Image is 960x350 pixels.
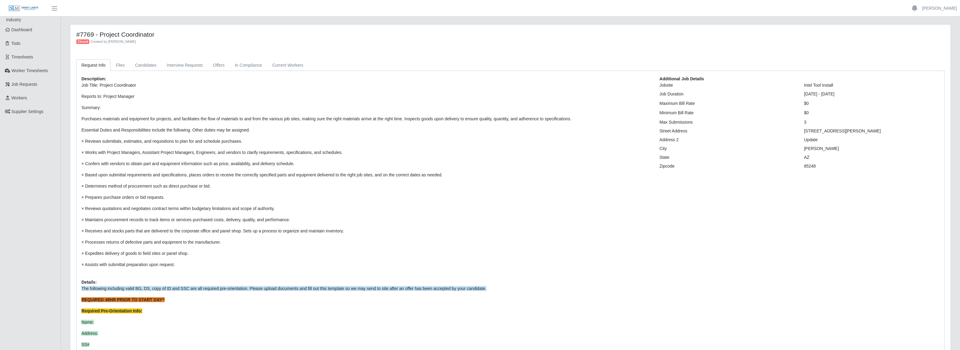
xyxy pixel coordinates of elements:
b: Additional Job Details [659,76,704,81]
p: × Assists with submittal preparation upon request. [81,262,650,268]
a: In Compliance [230,59,267,71]
p: Purchases materials and equipment for projects, and facilitates the flow of materials to and from... [81,116,650,122]
div: Street Address [655,128,799,134]
span: Industry [6,17,21,22]
div: Zipcode [655,163,799,169]
span: SS# [81,342,89,347]
a: Files [111,59,130,71]
span: Created by [PERSON_NAME] [91,40,136,43]
span: Name: [81,320,94,325]
a: Interview Requests [162,59,208,71]
div: Intel Tool Install [800,82,944,88]
p: × Maintains procurement records to track items or services purchased costs, delivery, quality, an... [81,217,650,223]
p: × Processes returns of defective parts and equipment to the manufacturer. [81,239,650,245]
div: City [655,145,799,152]
p: Reports to: Project Manager [81,93,650,100]
div: 85248 [800,163,944,169]
div: State [655,154,799,161]
h4: #7769 - Project Coordinator [76,31,725,38]
a: Current Workers [267,59,308,71]
b: Details: [81,280,97,285]
div: $0 [800,110,944,116]
div: Max Submissions [655,119,799,125]
span: Closed [76,39,89,44]
p: × Based upon submittal requirements and specifications, places orders to receive the correctly sp... [81,172,650,178]
p: × Reviews submittals, estimates, and requisitions to plan for and schedule purchases. [81,138,650,145]
div: Address 2 [655,137,799,143]
div: Job Duration [655,91,799,97]
p: × Works with Project Managers, Assistant Project Managers, Engineers, and vendors to clarify requ... [81,149,650,156]
span: Job Requests [12,82,38,87]
div: $0 [800,100,944,107]
p: Summary: [81,105,650,111]
strong: Required Pre-Orientation Info: [81,308,142,313]
div: [PERSON_NAME] [800,145,944,152]
b: Description: [81,76,106,81]
a: [PERSON_NAME] [922,5,957,12]
p: × Expedites delivery of goods to field sites or panel shop. [81,250,650,257]
div: [DATE] - [DATE] [800,91,944,97]
a: Request Info [76,59,111,71]
span: Todo [12,41,21,46]
p: × Reviews quotations and negotiates contract terms within budgetary limitations and scope of auth... [81,205,650,212]
div: 3 [800,119,944,125]
div: [STREET_ADDRESS][PERSON_NAME] [800,128,944,134]
span: Timesheets [12,55,33,59]
span: The following including valid BG, DS, copy of ID and SSC are all required pre-orientation. Please... [81,286,487,291]
p: Essential Duties and Responsibilities include the following. Other duties may be assigned. [81,127,650,133]
span: Address: [81,331,98,336]
p: × Prepares purchase orders or bid requests. [81,194,650,201]
a: Candidates [130,59,162,71]
div: Update [800,137,944,143]
div: Minimum Bill Rate [655,110,799,116]
p: × Determines method of procurement such as direct purchase or bid. [81,183,650,189]
a: Offers [208,59,230,71]
img: SLM Logo [8,5,39,12]
span: Worker Timesheets [12,68,48,73]
p: × Confers with vendors to obtain part and equipment information such as price, availability, and ... [81,161,650,167]
span: Supplier Settings [12,109,44,114]
span: Workers [12,95,27,100]
span: Dashboard [12,27,32,32]
div: AZ [800,154,944,161]
strong: REQUIRED 48HR PRIOR TO START DAY^ [81,297,165,302]
div: Jobsite [655,82,799,88]
div: Maximum Bill Rate [655,100,799,107]
p: Job Title: Project Coordinator [81,82,650,88]
p: × Receives and stocks parts that are delivered to the corporate office and panel shop. Sets up a ... [81,228,650,234]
